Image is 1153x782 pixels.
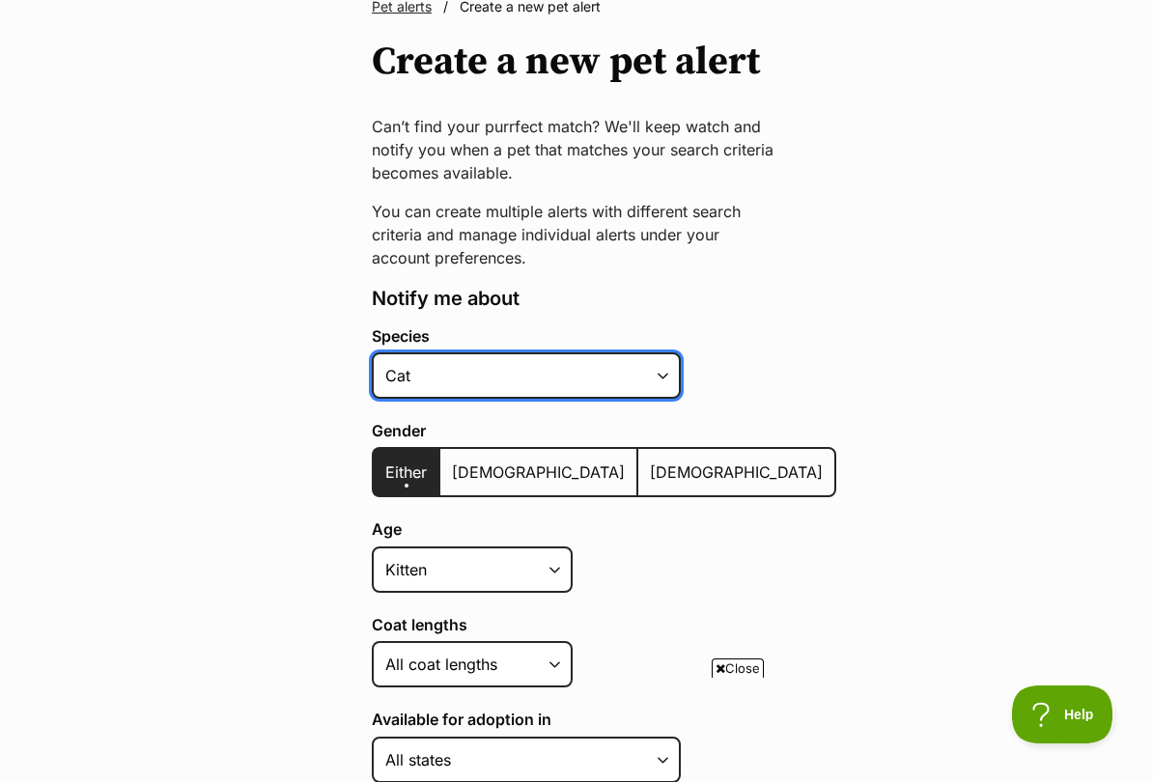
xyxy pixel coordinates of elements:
span: [DEMOGRAPHIC_DATA] [650,462,823,482]
p: You can create multiple alerts with different search criteria and manage individual alerts under ... [372,200,781,269]
span: Either [385,462,427,482]
span: Notify me about [372,287,520,310]
h1: Create a new pet alert [372,40,760,84]
iframe: Help Scout Beacon - Open [1012,685,1114,743]
iframe: Advertisement [108,685,1045,772]
label: Gender [372,422,836,439]
span: [DEMOGRAPHIC_DATA] [452,462,625,482]
label: Age [372,520,836,538]
label: Species [372,327,836,345]
p: Can’t find your purrfect match? We'll keep watch and notify you when a pet that matches your sear... [372,115,781,184]
span: Close [712,658,764,678]
label: Coat lengths [372,616,836,633]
